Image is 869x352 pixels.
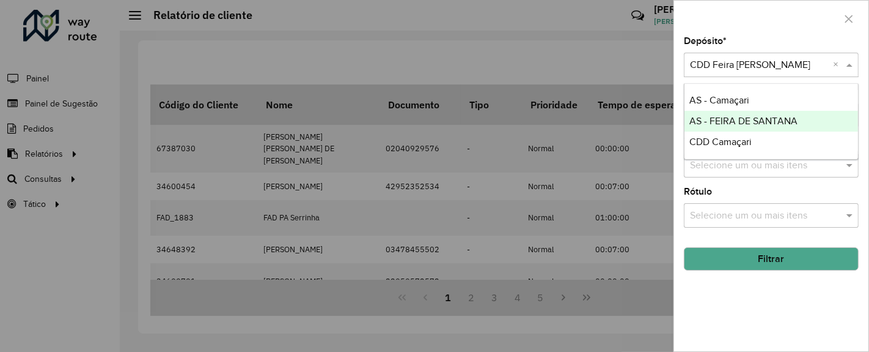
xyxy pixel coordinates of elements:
[833,58,843,72] span: Clear all
[684,83,859,160] ng-dropdown-panel: Options list
[689,137,752,147] span: CDD Camaçari
[689,95,749,105] span: AS - Camaçari
[689,116,798,126] span: AS - FEIRA DE SANTANA
[684,184,712,199] label: Rótulo
[684,34,727,48] label: Depósito
[684,247,859,271] button: Filtrar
